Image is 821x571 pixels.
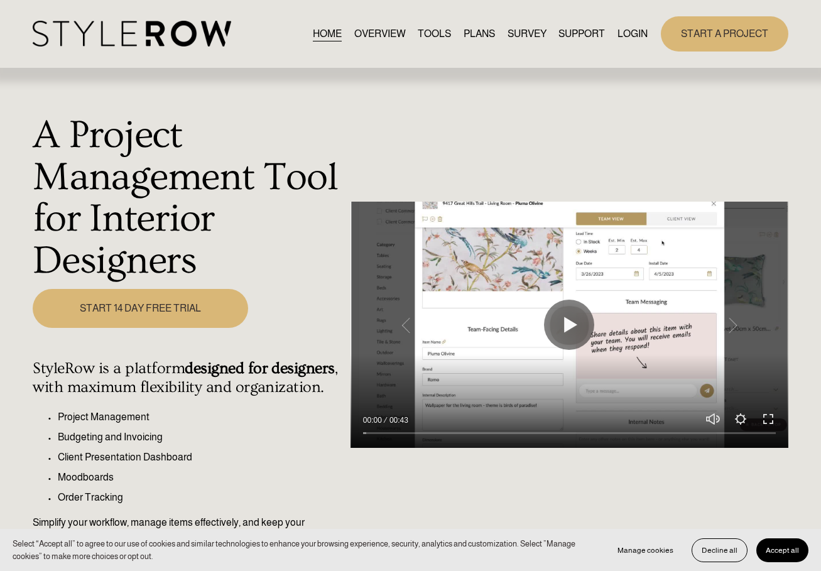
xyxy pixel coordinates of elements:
[661,16,788,51] a: START A PROJECT
[13,538,595,562] p: Select “Accept all” to agree to our use of cookies and similar technologies to enhance your brows...
[58,430,344,445] p: Budgeting and Invoicing
[33,515,344,545] p: Simplify your workflow, manage items effectively, and keep your business running seamlessly.
[58,410,344,425] p: Project Management
[58,470,344,485] p: Moodboards
[692,538,748,562] button: Decline all
[617,546,673,555] span: Manage cookies
[33,289,248,329] a: START 14 DAY FREE TRIAL
[363,428,776,437] input: Seek
[766,546,799,555] span: Accept all
[58,490,344,505] p: Order Tracking
[558,26,605,41] span: SUPPORT
[33,114,344,281] h1: A Project Management Tool for Interior Designers
[544,300,594,350] button: Play
[354,25,406,42] a: OVERVIEW
[58,450,344,465] p: Client Presentation Dashboard
[608,538,683,562] button: Manage cookies
[617,25,648,42] a: LOGIN
[418,25,451,42] a: TOOLS
[385,414,411,427] div: Duration
[363,414,385,427] div: Current time
[33,21,231,46] img: StyleRow
[313,25,342,42] a: HOME
[508,25,546,42] a: SURVEY
[185,359,335,378] strong: designed for designers
[464,25,495,42] a: PLANS
[756,538,808,562] button: Accept all
[33,359,344,397] h4: StyleRow is a platform , with maximum flexibility and organization.
[702,546,737,555] span: Decline all
[558,25,605,42] a: folder dropdown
